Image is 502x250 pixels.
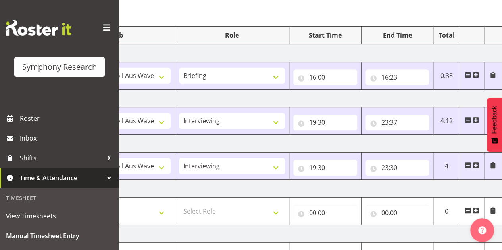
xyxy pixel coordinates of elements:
[365,160,429,176] input: Click to select...
[2,206,117,226] a: View Timesheets
[365,115,429,130] input: Click to select...
[437,31,456,40] div: Total
[293,205,357,221] input: Click to select...
[20,172,103,184] span: Time & Attendance
[433,62,460,90] td: 0.38
[478,226,486,234] img: help-xxl-2.png
[20,132,115,144] span: Inbox
[433,153,460,180] td: 4
[293,160,357,176] input: Click to select...
[2,226,117,246] a: Manual Timesheet Entry
[365,69,429,85] input: Click to select...
[365,205,429,221] input: Click to select...
[6,210,113,222] span: View Timesheets
[491,106,498,134] span: Feedback
[6,20,71,36] img: Rosterit website logo
[433,198,460,225] td: 0
[20,113,115,124] span: Roster
[22,61,97,73] div: Symphony Research
[20,152,103,164] span: Shifts
[293,69,357,85] input: Click to select...
[487,98,502,152] button: Feedback - Show survey
[6,230,113,242] span: Manual Timesheet Entry
[433,107,460,135] td: 4.12
[2,190,117,206] div: Timesheet
[293,115,357,130] input: Click to select...
[293,31,357,40] div: Start Time
[179,31,285,40] div: Role
[365,31,429,40] div: End Time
